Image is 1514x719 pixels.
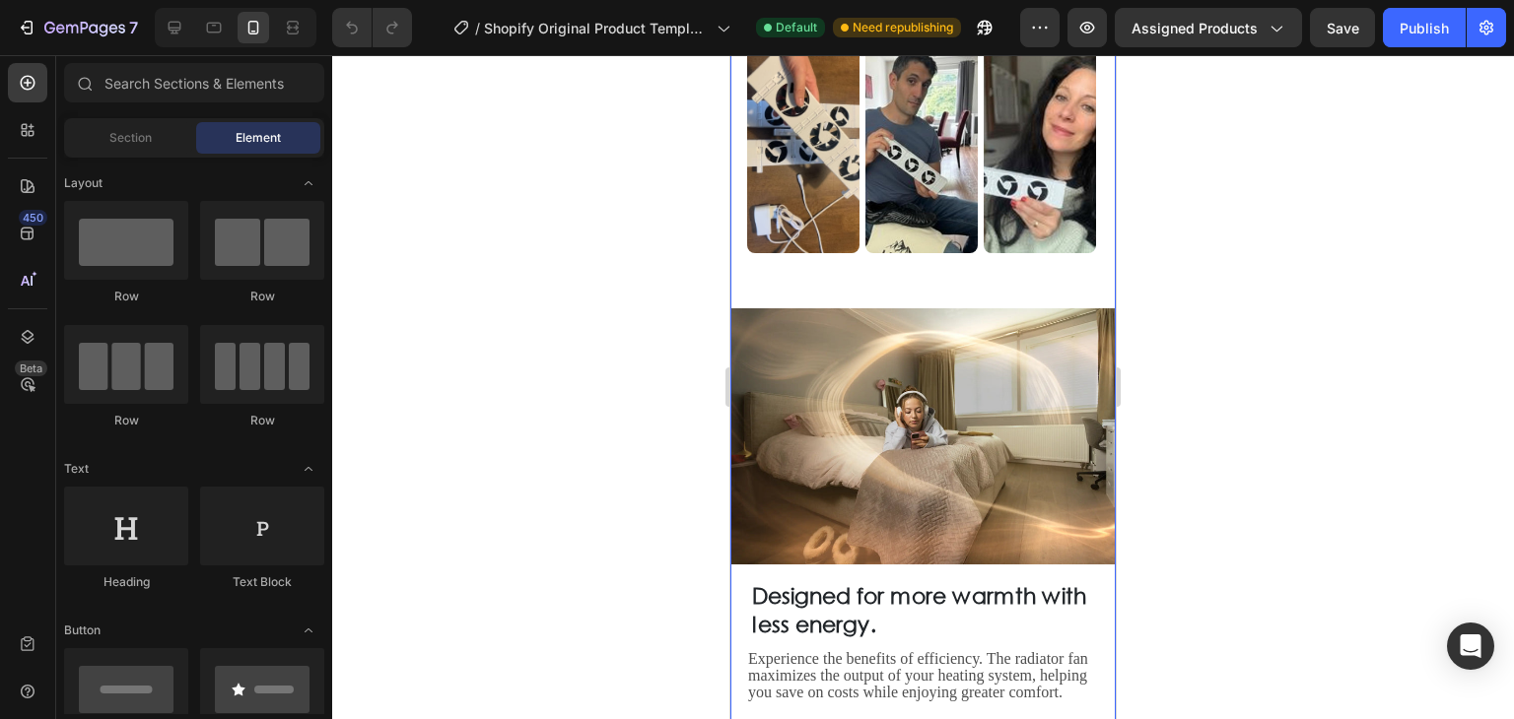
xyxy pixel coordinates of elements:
[776,19,817,36] span: Default
[22,528,356,581] strong: Designed for more warmth with less energy.
[475,18,480,38] span: /
[1327,20,1359,36] span: Save
[293,167,324,199] span: Toggle open
[1132,18,1258,38] span: Assigned Products
[200,573,324,591] div: Text Block
[1310,8,1375,47] button: Save
[236,129,281,147] span: Element
[64,460,89,478] span: Text
[64,174,103,192] span: Layout
[200,412,324,429] div: Row
[730,55,1116,719] iframe: Design area
[64,288,188,305] div: Row
[293,453,324,485] span: Toggle open
[19,210,47,226] div: 450
[1447,622,1494,670] div: Open Intercom Messenger
[64,412,188,429] div: Row
[64,573,188,591] div: Heading
[1115,8,1302,47] button: Assigned Products
[64,63,324,102] input: Search Sections & Elements
[200,288,324,305] div: Row
[129,16,138,39] p: 7
[332,8,412,47] div: Undo/Redo
[18,595,358,645] span: Experience the benefits of efficiency. The radiator fan maximizes the output of your heating syst...
[1383,8,1466,47] button: Publish
[8,8,147,47] button: 7
[484,18,709,38] span: Shopify Original Product Template
[64,621,101,639] span: Button
[15,360,47,376] div: Beta
[293,615,324,646] span: Toggle open
[109,129,152,147] span: Section
[1400,18,1449,38] div: Publish
[853,19,953,36] span: Need republishing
